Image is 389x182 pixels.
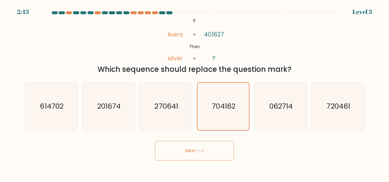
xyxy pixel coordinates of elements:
tspan: 401627 [204,30,224,39]
text: 704162 [212,101,235,111]
svg: @import url('[URL][DOMAIN_NAME]); [157,17,232,63]
text: 270641 [155,101,178,111]
tspan: = [193,56,196,61]
div: 2:43 [17,7,29,16]
button: Next [155,141,234,160]
div: Level 3 [353,7,372,16]
text: 720461 [327,101,350,111]
div: Which sequence should replace the question mark? [29,64,360,75]
tspan: Then [189,44,200,50]
tspan: silver [167,54,183,62]
tspan: livers [167,30,183,39]
tspan: = [193,32,196,37]
text: 201674 [97,101,121,111]
text: 062714 [269,101,293,111]
text: 614702 [40,101,63,111]
tspan: ? [212,54,216,63]
tspan: If [193,18,196,24]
